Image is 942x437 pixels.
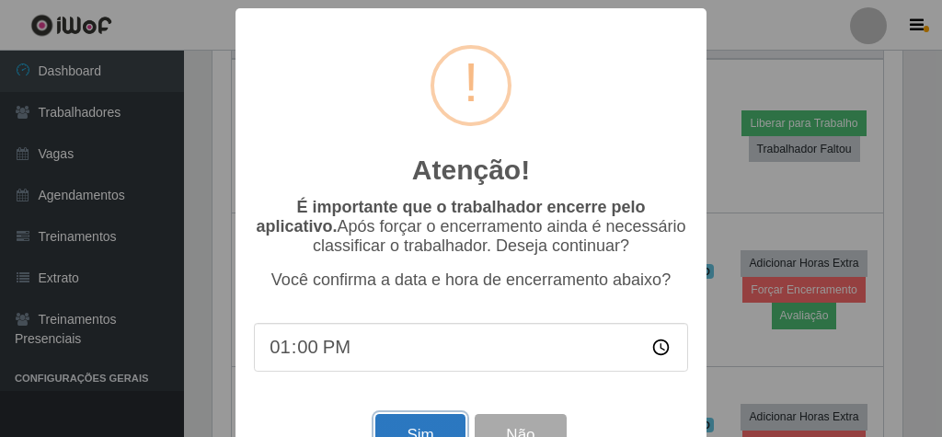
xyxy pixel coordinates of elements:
h2: Atenção! [412,154,530,187]
p: Após forçar o encerramento ainda é necessário classificar o trabalhador. Deseja continuar? [254,198,688,256]
b: É importante que o trabalhador encerre pelo aplicativo. [256,198,645,236]
p: Você confirma a data e hora de encerramento abaixo? [254,270,688,290]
